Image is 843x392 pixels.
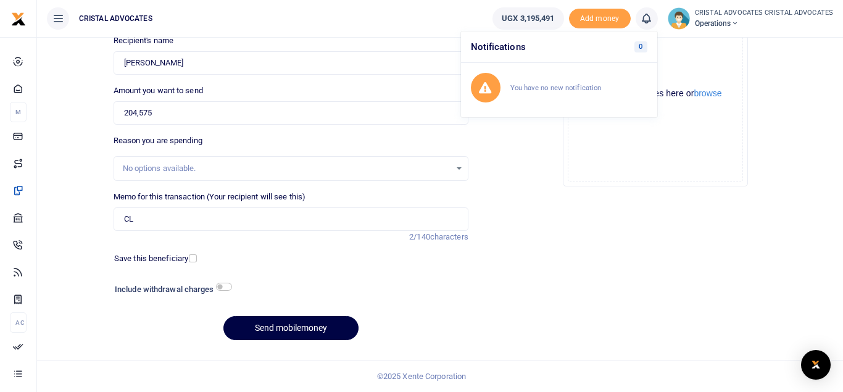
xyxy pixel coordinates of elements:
[10,312,27,333] li: Ac
[114,135,202,147] label: Reason you are spending
[695,18,834,29] span: Operations
[461,31,657,63] h6: Notifications
[569,13,631,22] a: Add money
[114,191,306,203] label: Memo for this transaction (Your recipient will see this)
[123,162,451,175] div: No options available.
[114,85,203,97] label: Amount you want to send
[510,83,602,92] small: You have no new notification
[11,14,26,23] a: logo-small logo-large logo-large
[74,13,157,24] span: CRISTAL ADVOCATES
[694,89,721,98] button: browse
[569,9,631,29] li: Toup your wallet
[668,7,834,30] a: profile-user CRISTAL ADVOCATES CRISTAL ADVOCATES Operations
[115,285,226,294] h6: Include withdrawal charges
[488,7,568,30] li: Wallet ballance
[114,252,188,265] label: Save this beneficiary
[114,207,468,231] input: Enter extra information
[409,232,430,241] span: 2/140
[11,12,26,27] img: logo-small
[114,101,468,125] input: UGX
[634,41,647,52] span: 0
[461,63,657,112] a: You have no new notification
[668,7,690,30] img: profile-user
[801,350,831,380] div: Open Intercom Messenger
[430,232,468,241] span: characters
[502,12,554,25] span: UGX 3,195,491
[114,51,468,75] input: Loading name...
[223,316,359,340] button: Send mobilemoney
[492,7,563,30] a: UGX 3,195,491
[569,9,631,29] span: Add money
[114,35,174,47] label: Recipient's name
[695,8,834,19] small: CRISTAL ADVOCATES CRISTAL ADVOCATES
[10,102,27,122] li: M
